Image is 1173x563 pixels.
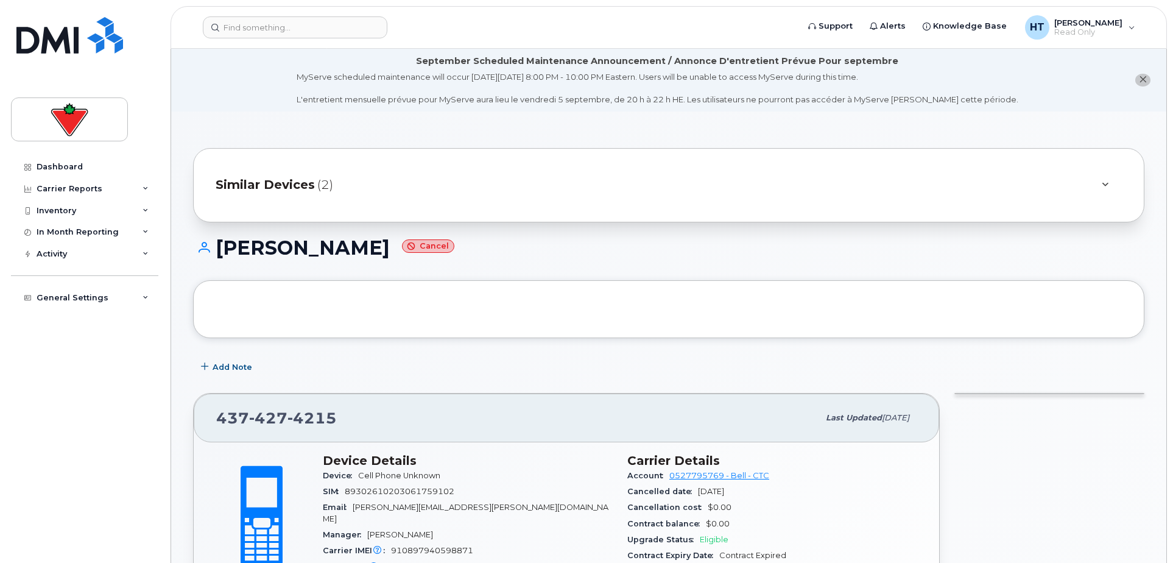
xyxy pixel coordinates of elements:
span: Last updated [826,413,882,422]
span: 437 [216,409,337,427]
h3: Carrier Details [627,453,917,468]
span: Contract Expiry Date [627,551,719,560]
div: MyServe scheduled maintenance will occur [DATE][DATE] 8:00 PM - 10:00 PM Eastern. Users will be u... [297,71,1018,105]
span: 4215 [287,409,337,427]
span: Contract Expired [719,551,786,560]
span: $0.00 [706,519,730,528]
span: Cancelled date [627,487,698,496]
span: (2) [317,176,333,194]
div: September Scheduled Maintenance Announcement / Annonce D'entretient Prévue Pour septembre [416,55,898,68]
span: Contract balance [627,519,706,528]
h1: [PERSON_NAME] [193,237,1144,258]
span: Similar Devices [216,176,315,194]
span: 910897940598871 [391,546,473,555]
a: 0527795769 - Bell - CTC [669,471,769,480]
span: Manager [323,530,367,539]
span: 427 [249,409,287,427]
span: [PERSON_NAME] [367,530,433,539]
span: 89302610203061759102 [345,487,454,496]
span: [DATE] [698,487,724,496]
span: Upgrade Status [627,535,700,544]
button: close notification [1135,74,1150,87]
span: [PERSON_NAME][EMAIL_ADDRESS][PERSON_NAME][DOMAIN_NAME] [323,503,608,523]
button: Add Note [193,356,262,378]
span: $0.00 [708,503,731,512]
span: Device [323,471,358,480]
span: Add Note [213,361,252,373]
h3: Device Details [323,453,613,468]
span: Cancellation cost [627,503,708,512]
span: Cell Phone Unknown [358,471,440,480]
small: Cancel [402,239,454,253]
span: Email [323,503,353,512]
span: Eligible [700,535,728,544]
span: SIM [323,487,345,496]
span: Account [627,471,669,480]
span: Carrier IMEI [323,546,391,555]
span: [DATE] [882,413,909,422]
